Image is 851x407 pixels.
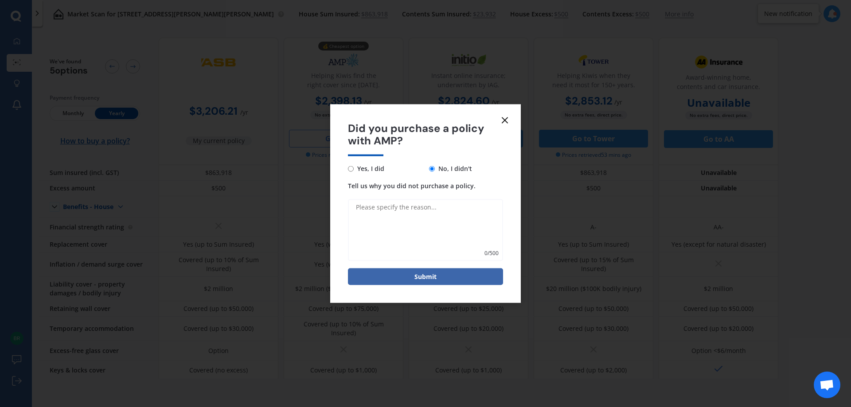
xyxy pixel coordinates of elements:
[348,182,476,190] span: Tell us why you did not purchase a policy.
[348,268,503,285] button: Submit
[348,122,503,147] span: Did you purchase a policy with AMP?
[429,166,435,171] input: No, I didn't
[814,372,840,398] div: Open chat
[435,163,472,174] span: No, I didn't
[484,249,499,258] span: 0 / 500
[354,163,384,174] span: Yes, I did
[348,166,354,171] input: Yes, I did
